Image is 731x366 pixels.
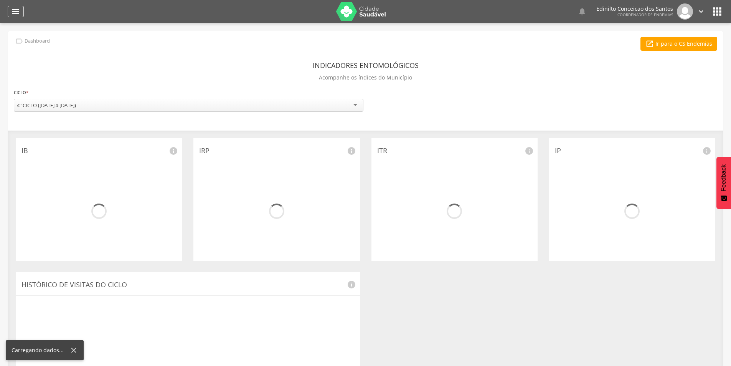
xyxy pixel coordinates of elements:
a: Ir para o CS Endemias [640,37,717,51]
i:  [645,40,654,48]
i: info [702,146,711,156]
button: Feedback - Mostrar pesquisa [716,157,731,209]
div: 4º CICLO ([DATE] a [DATE]) [17,102,76,109]
p: IP [555,146,710,156]
p: IRP [199,146,354,156]
i:  [711,5,723,18]
div: Carregando dados... [12,346,69,354]
i:  [578,7,587,16]
a:  [697,3,705,20]
i: info [525,146,534,156]
i:  [697,7,705,16]
i: info [347,146,356,156]
p: Edinilto Conceicao dos Santos [596,6,673,12]
i:  [15,37,23,45]
header: Indicadores Entomológicos [313,58,419,72]
span: Feedback [720,164,727,191]
p: ITR [377,146,532,156]
i: info [169,146,178,156]
p: Dashboard [25,38,50,44]
a:  [8,6,24,17]
i: info [347,280,356,289]
span: Coordenador de Endemias [617,12,673,17]
i:  [11,7,20,16]
a:  [578,3,587,20]
p: Acompanhe os índices do Município [319,72,412,83]
p: Histórico de Visitas do Ciclo [21,280,354,290]
p: IB [21,146,176,156]
label: Ciclo [14,88,28,97]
